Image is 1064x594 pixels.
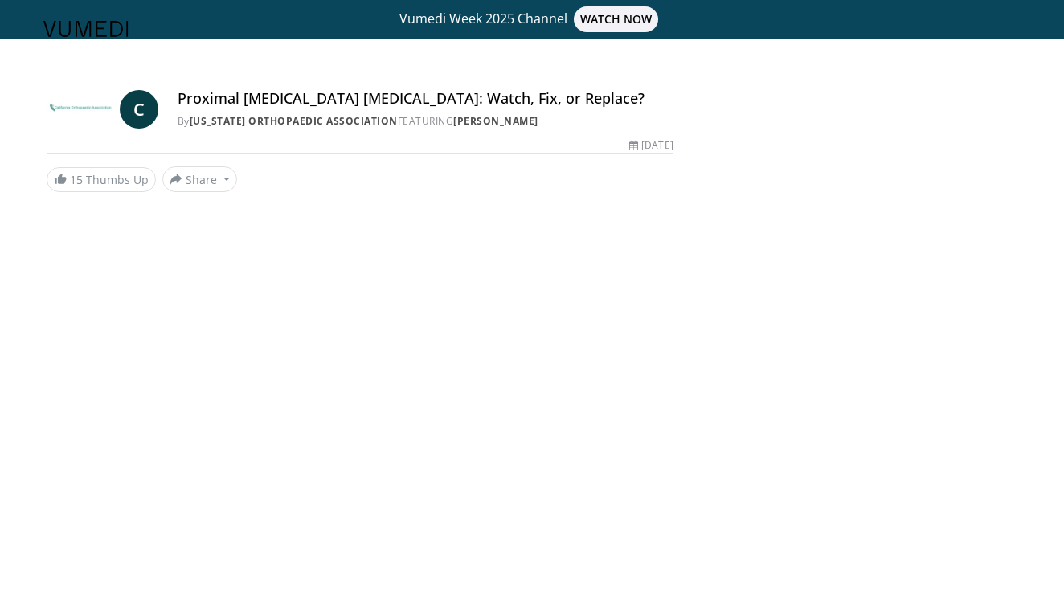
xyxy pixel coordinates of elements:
a: C [120,90,158,129]
div: [DATE] [629,138,673,153]
a: [US_STATE] Orthopaedic Association [190,114,398,128]
button: Share [162,166,237,192]
div: By FEATURING [178,114,673,129]
h4: Proximal [MEDICAL_DATA] [MEDICAL_DATA]: Watch, Fix, or Replace? [178,90,673,108]
a: 15 Thumbs Up [47,167,156,192]
img: California Orthopaedic Association [47,90,113,129]
img: VuMedi Logo [43,21,129,37]
a: [PERSON_NAME] [453,114,538,128]
span: 15 [70,172,83,187]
